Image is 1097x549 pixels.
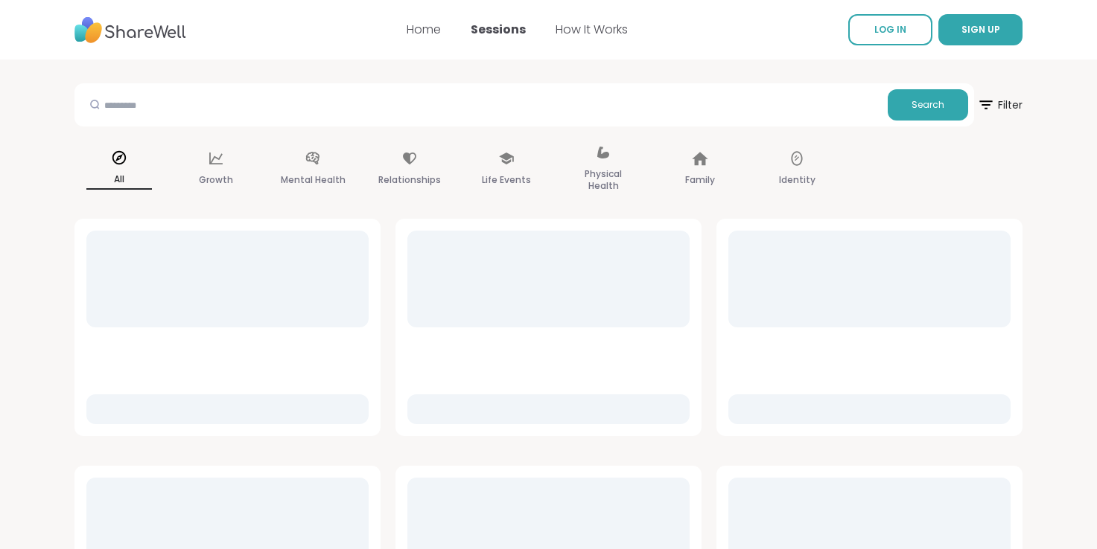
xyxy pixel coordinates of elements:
span: Search [912,98,944,112]
p: Identity [779,171,815,189]
p: Growth [199,171,233,189]
button: SIGN UP [938,14,1023,45]
p: Family [685,171,715,189]
a: Sessions [471,21,526,38]
a: LOG IN [848,14,932,45]
button: Search [888,89,968,121]
p: Relationships [378,171,441,189]
p: All [86,170,152,190]
p: Life Events [482,171,531,189]
span: LOG IN [874,23,906,36]
a: Home [407,21,441,38]
a: How It Works [556,21,628,38]
span: SIGN UP [961,23,1000,36]
span: Filter [977,87,1023,123]
img: ShareWell Nav Logo [74,10,186,51]
p: Mental Health [281,171,346,189]
p: Physical Health [570,165,636,195]
button: Filter [977,83,1023,126]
